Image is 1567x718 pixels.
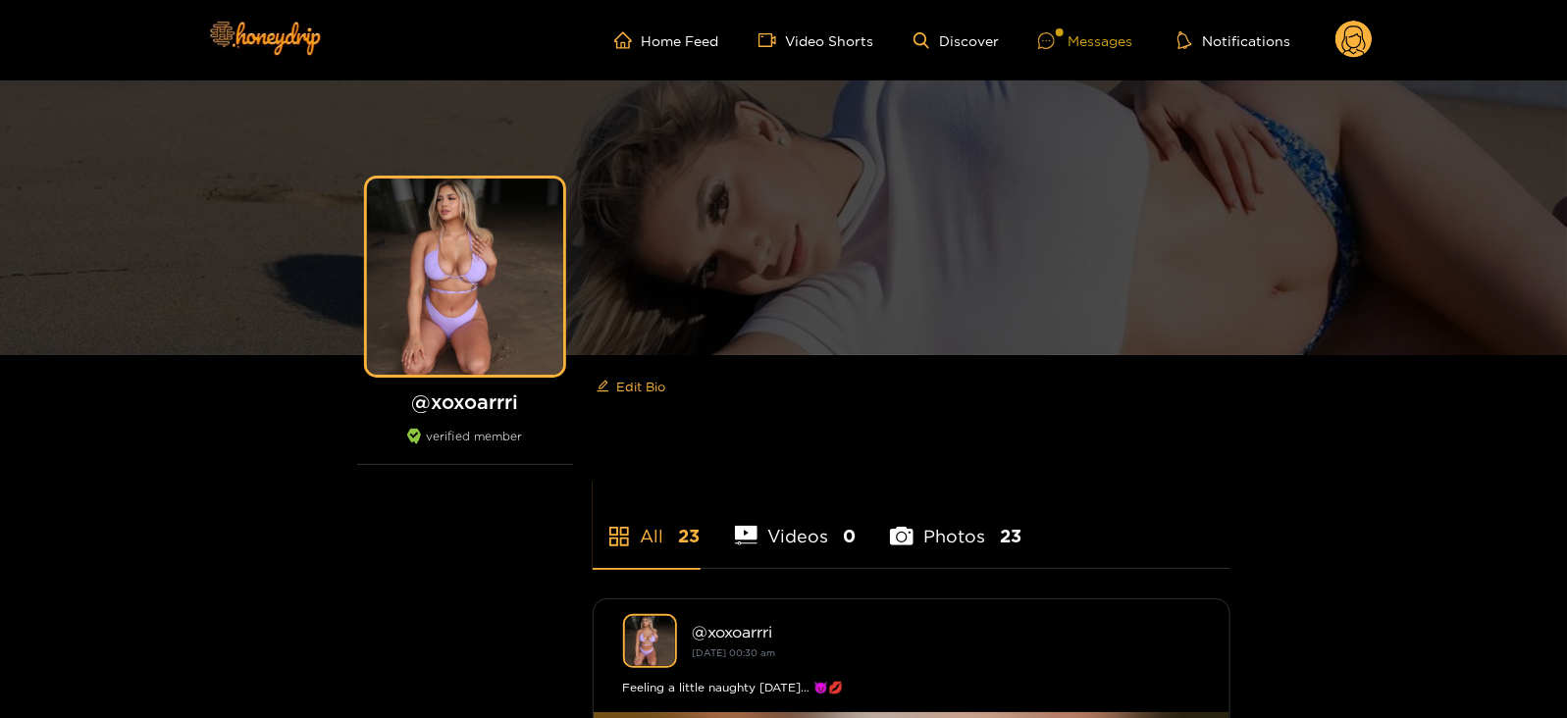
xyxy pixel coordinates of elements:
div: @ xoxoarrri [693,623,1200,641]
span: Edit Bio [617,377,666,396]
span: edit [597,380,609,394]
a: Home Feed [614,31,719,49]
span: 23 [679,524,701,548]
li: Videos [735,480,857,568]
span: 0 [843,524,856,548]
img: xoxoarrri [623,614,677,668]
li: Photos [890,480,1021,568]
span: video-camera [758,31,786,49]
div: Feeling a little naughty [DATE]… 😈💋 [623,678,1200,697]
h1: @ xoxoarrri [357,389,573,414]
button: editEdit Bio [593,371,670,402]
span: appstore [607,525,631,548]
a: Video Shorts [758,31,874,49]
span: 23 [1000,524,1021,548]
div: verified member [357,429,573,465]
div: Messages [1038,29,1132,52]
span: home [614,31,642,49]
button: Notifications [1172,30,1296,50]
li: All [593,480,701,568]
small: [DATE] 00:30 am [693,647,776,658]
a: Discover [914,32,999,49]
